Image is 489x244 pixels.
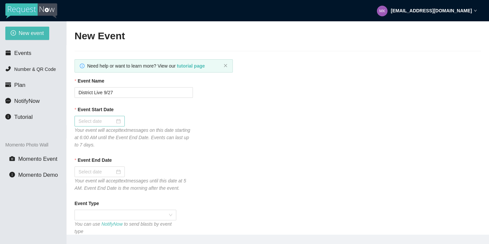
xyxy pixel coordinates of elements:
span: phone [5,66,11,72]
b: Event Name [78,77,104,85]
span: Need help or want to learn more? View our [87,63,205,69]
b: Event Start Date [78,106,113,113]
strong: [EMAIL_ADDRESS][DOMAIN_NAME] [391,8,472,13]
img: RequestNow [5,3,57,19]
span: New event [19,29,44,37]
div: You can use to send blasts by event type [75,220,176,235]
i: Your event will accept text messages on this date starting at 6:00 AM until the Event End Date. E... [75,127,190,147]
button: plus-circleNew event [5,27,49,40]
span: Momento Event [18,156,58,162]
input: Select date [79,168,115,175]
span: Number & QR Code [14,67,56,72]
span: down [474,9,477,12]
img: 8268f550b9b37e74bacab4388b67b18d [377,6,388,16]
span: Momento Demo [18,172,58,178]
a: tutorial page [177,63,205,69]
i: Your event will accept text messages until this date at 5 AM. Event End Date is the morning after... [75,178,186,191]
h2: New Event [75,29,481,43]
input: Select date [79,118,115,125]
span: camera [9,156,15,161]
span: calendar [5,50,11,56]
span: Tutorial [14,114,33,120]
b: Event Type [75,200,99,207]
span: NotifyNow [14,98,40,104]
span: credit-card [5,82,11,88]
span: info-circle [5,114,11,120]
span: Events [14,50,31,56]
a: NotifyNow [101,221,123,227]
input: Janet's and Mark's Wedding [75,87,193,98]
button: close [224,64,228,68]
span: Plan [14,82,26,88]
span: info-circle [80,64,84,68]
span: message [5,98,11,104]
span: plus-circle [11,30,16,37]
b: Event End Date [78,156,112,164]
span: info-circle [9,172,15,177]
